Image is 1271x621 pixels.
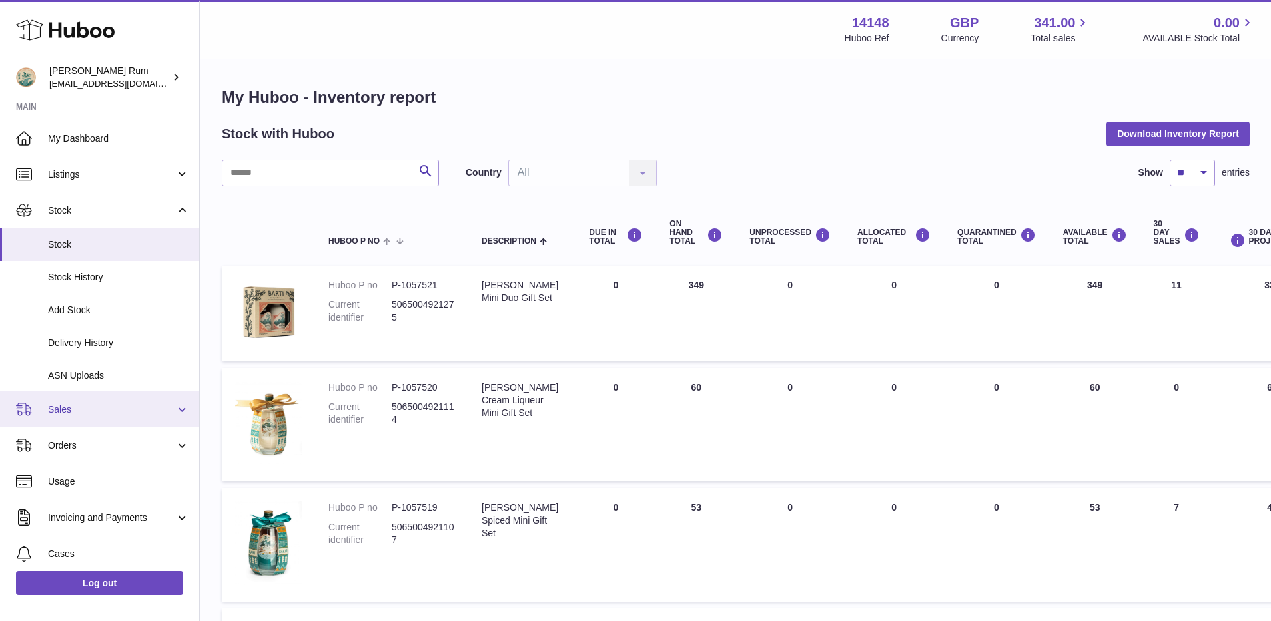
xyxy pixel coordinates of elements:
span: Stock [48,204,175,217]
a: 341.00 Total sales [1031,14,1090,45]
dd: 5065004921114 [392,401,455,426]
td: 0 [844,266,944,361]
td: 0 [844,368,944,481]
td: 349 [1049,266,1140,361]
div: [PERSON_NAME] Mini Duo Gift Set [482,279,562,304]
div: 30 DAY SALES [1154,220,1200,246]
span: 341.00 [1034,14,1075,32]
img: product image [235,279,302,345]
span: Add Stock [48,304,189,317]
div: QUARANTINED Total [957,228,1036,246]
h1: My Huboo - Inventory report [222,87,1250,108]
span: Delivery History [48,337,189,349]
dt: Current identifier [328,298,392,324]
span: AVAILABLE Stock Total [1142,32,1255,45]
div: [PERSON_NAME] Rum [49,65,169,90]
span: Listings [48,168,175,181]
span: Invoicing and Payments [48,511,175,524]
td: 0 [844,488,944,602]
div: [PERSON_NAME] Cream Liqueur Mini Gift Set [482,381,562,419]
dt: Huboo P no [328,381,392,394]
dd: 5065004921275 [392,298,455,324]
td: 7 [1140,488,1213,602]
div: UNPROCESSED Total [749,228,831,246]
img: product image [235,501,302,585]
td: 60 [656,368,736,481]
h2: Stock with Huboo [222,125,334,143]
td: 0 [576,368,656,481]
dt: Current identifier [328,401,392,426]
span: entries [1222,166,1250,179]
span: Total sales [1031,32,1090,45]
div: AVAILABLE Total [1063,228,1127,246]
span: Cases [48,548,189,560]
div: Currency [941,32,979,45]
label: Country [466,166,502,179]
button: Download Inventory Report [1106,122,1250,146]
span: Orders [48,439,175,452]
span: 0 [994,280,999,290]
td: 0 [736,488,844,602]
div: ON HAND Total [669,220,723,246]
div: [PERSON_NAME] Spiced Mini Gift Set [482,501,562,540]
td: 53 [1049,488,1140,602]
span: ASN Uploads [48,369,189,382]
dt: Huboo P no [328,501,392,514]
a: Log out [16,571,183,595]
dt: Huboo P no [328,279,392,292]
span: 0 [994,502,999,513]
strong: GBP [950,14,979,32]
td: 11 [1140,266,1213,361]
a: 0.00 AVAILABLE Stock Total [1142,14,1255,45]
div: ALLOCATED Total [857,228,931,246]
dd: P-1057521 [392,279,455,292]
dd: 5065004921107 [392,521,455,546]
dd: P-1057519 [392,501,455,514]
td: 0 [576,488,656,602]
div: DUE IN TOTAL [589,228,643,246]
span: My Dashboard [48,132,189,145]
span: 0 [994,382,999,393]
td: 0 [1140,368,1213,481]
dt: Current identifier [328,521,392,546]
dd: P-1057520 [392,381,455,394]
td: 53 [656,488,736,602]
label: Show [1138,166,1163,179]
div: Huboo Ref [845,32,889,45]
img: mail@bartirum.wales [16,67,36,87]
strong: 14148 [852,14,889,32]
span: Stock [48,238,189,251]
td: 0 [736,368,844,481]
span: 0.00 [1214,14,1240,32]
span: [EMAIL_ADDRESS][DOMAIN_NAME] [49,78,196,89]
td: 0 [576,266,656,361]
span: Description [482,237,536,246]
span: Stock History [48,271,189,284]
img: product image [235,381,302,465]
td: 349 [656,266,736,361]
span: Huboo P no [328,237,380,246]
span: Sales [48,403,175,416]
td: 0 [736,266,844,361]
span: Usage [48,475,189,488]
td: 60 [1049,368,1140,481]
